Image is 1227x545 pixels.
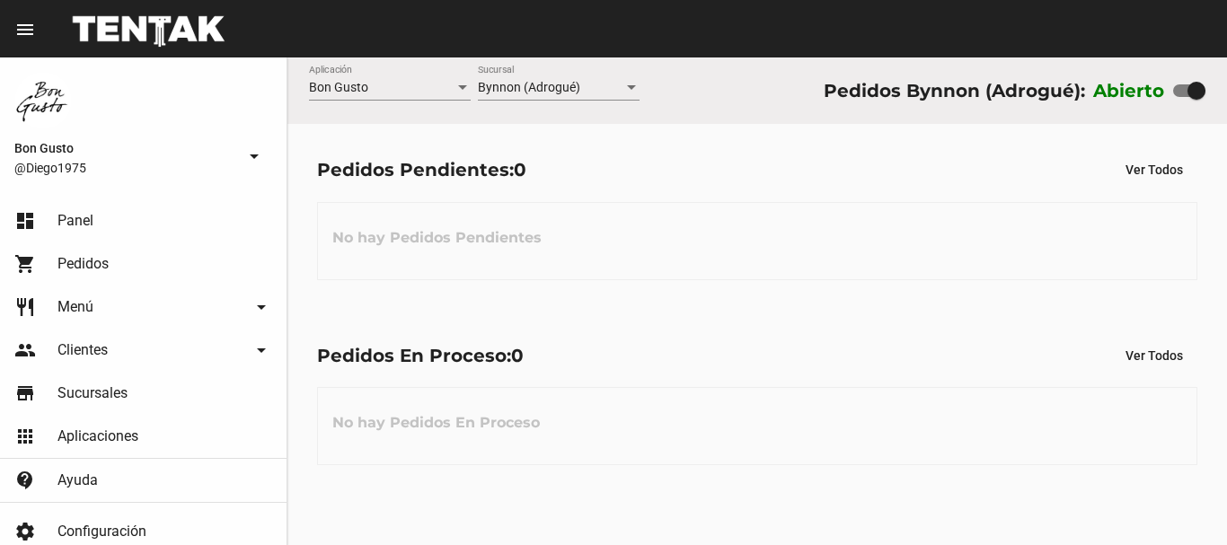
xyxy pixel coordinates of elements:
span: Pedidos [57,255,109,273]
mat-icon: apps [14,426,36,447]
span: Sucursales [57,384,128,402]
h3: No hay Pedidos En Proceso [318,396,554,450]
span: Bon Gusto [14,137,236,159]
span: Bon Gusto [309,80,368,94]
span: Ver Todos [1125,348,1183,363]
button: Ver Todos [1111,339,1197,372]
span: Menú [57,298,93,316]
span: Clientes [57,341,108,359]
span: @Diego1975 [14,159,236,177]
img: 8570adf9-ca52-4367-b116-ae09c64cf26e.jpg [14,72,72,129]
mat-icon: shopping_cart [14,253,36,275]
mat-icon: dashboard [14,210,36,232]
h3: No hay Pedidos Pendientes [318,211,556,265]
span: Bynnon (Adrogué) [478,80,580,94]
span: 0 [511,345,524,366]
mat-icon: store [14,382,36,404]
span: Ayuda [57,471,98,489]
mat-icon: settings [14,521,36,542]
span: Panel [57,212,93,230]
mat-icon: menu [14,19,36,40]
mat-icon: contact_support [14,470,36,491]
mat-icon: arrow_drop_down [243,145,265,167]
span: 0 [514,159,526,180]
mat-icon: people [14,339,36,361]
span: Aplicaciones [57,427,138,445]
label: Abierto [1093,76,1165,105]
button: Ver Todos [1111,154,1197,186]
span: Configuración [57,523,146,541]
mat-icon: arrow_drop_down [251,296,272,318]
div: Pedidos Pendientes: [317,155,526,184]
div: Pedidos En Proceso: [317,341,524,370]
mat-icon: restaurant [14,296,36,318]
div: Pedidos Bynnon (Adrogué): [824,76,1085,105]
iframe: chat widget [1152,473,1209,527]
span: Ver Todos [1125,163,1183,177]
mat-icon: arrow_drop_down [251,339,272,361]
